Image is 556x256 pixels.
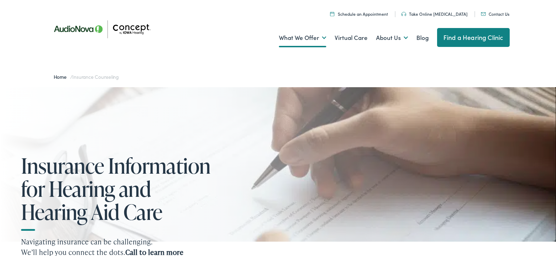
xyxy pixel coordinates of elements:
[330,12,334,16] img: A calendar icon to schedule an appointment at Concept by Iowa Hearing.
[54,73,119,80] span: /
[279,25,326,51] a: What We Offer
[72,73,119,80] span: Insurance Counseling
[376,25,408,51] a: About Us
[481,11,509,17] a: Contact Us
[335,25,368,51] a: Virtual Care
[54,73,70,80] a: Home
[437,28,510,47] a: Find a Hearing Clinic
[401,12,406,16] img: utility icon
[330,11,388,17] a: Schedule an Appointment
[416,25,429,51] a: Blog
[21,154,217,223] h1: Insurance Information for Hearing and Hearing Aid Care
[401,11,468,17] a: Take Online [MEDICAL_DATA]
[481,12,486,16] img: utility icon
